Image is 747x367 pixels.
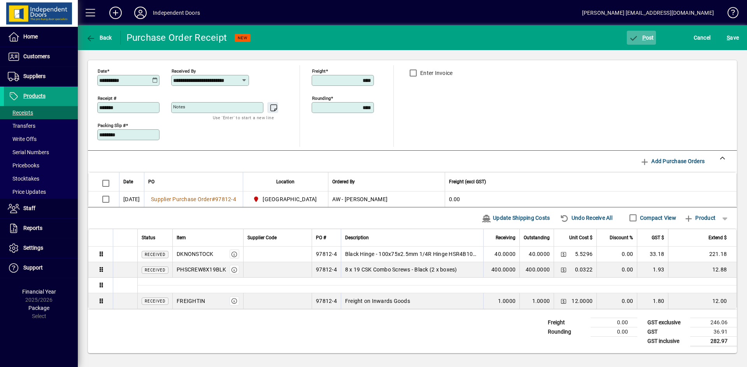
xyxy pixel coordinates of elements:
[23,93,46,99] span: Products
[4,47,78,66] a: Customers
[98,95,116,101] mat-label: Receipt #
[23,245,43,251] span: Settings
[145,299,165,303] span: Received
[177,250,214,258] div: DKNONSTOCK
[4,146,78,159] a: Serial Numbers
[84,31,114,45] button: Back
[629,35,654,41] span: ost
[345,233,369,242] span: Description
[591,327,637,336] td: 0.00
[627,31,656,45] button: Post
[98,122,126,128] mat-label: Packing Slip #
[640,155,705,167] span: Add Purchase Orders
[126,31,227,44] div: Purchase Order Receipt
[145,252,165,257] span: Received
[238,35,247,40] span: NEW
[23,73,46,79] span: Suppliers
[4,258,78,278] a: Support
[637,293,668,309] td: 1.80
[23,264,43,271] span: Support
[644,336,690,346] td: GST inclusive
[519,262,554,278] td: 400.0000
[544,327,591,336] td: Rounding
[8,136,37,142] span: Write Offs
[103,6,128,20] button: Add
[341,262,483,278] td: 8 x 19 CSK Combo Screws - Black (2 x boxes)
[312,95,331,101] mat-label: Rounding
[582,7,714,19] div: [PERSON_NAME] [EMAIL_ADDRESS][DOMAIN_NAME]
[8,176,39,182] span: Stocktakes
[596,262,637,278] td: 0.00
[8,123,35,129] span: Transfers
[28,305,49,311] span: Package
[4,185,78,198] a: Price Updates
[727,31,739,44] span: ave
[722,2,737,27] a: Knowledge Base
[22,289,56,295] span: Financial Year
[4,199,78,218] a: Staff
[4,119,78,132] a: Transfers
[449,177,727,186] div: Freight (excl GST)
[119,191,144,207] td: [DATE]
[312,262,341,278] td: 97812-4
[558,249,569,259] button: Change Price Levels
[479,211,553,225] button: Update Shipping Costs
[591,318,637,327] td: 0.00
[8,110,33,116] span: Receipts
[247,233,277,242] span: Supplier Code
[668,247,736,262] td: 221.18
[153,7,200,19] div: Independent Doors
[637,247,668,262] td: 33.18
[23,205,35,211] span: Staff
[725,31,741,45] button: Save
[173,104,185,110] mat-label: Notes
[491,266,516,273] span: 400.0000
[727,35,730,41] span: S
[123,177,140,186] div: Date
[449,177,486,186] span: Freight (excl GST)
[690,318,737,327] td: 246.06
[690,327,737,336] td: 36.91
[692,31,713,45] button: Cancel
[637,262,668,278] td: 1.93
[312,247,341,262] td: 97812-4
[684,212,715,224] span: Product
[212,196,215,202] span: #
[558,264,569,275] button: Change Price Levels
[177,233,186,242] span: Item
[23,53,50,59] span: Customers
[496,233,516,242] span: Receiving
[332,177,355,186] span: Ordered By
[328,191,445,207] td: AW - [PERSON_NAME]
[519,247,554,262] td: 40.0000
[637,154,708,168] button: Add Purchase Orders
[596,293,637,309] td: 0.00
[215,196,236,202] span: 97812-4
[4,219,78,238] a: Reports
[560,212,612,224] span: Undo Receive All
[557,211,615,225] button: Undo Receive All
[524,233,550,242] span: Outstanding
[644,327,690,336] td: GST
[4,67,78,86] a: Suppliers
[575,266,593,273] span: 0.0322
[151,196,212,202] span: Supplier Purchase Order
[148,177,239,186] div: PO
[572,297,593,305] span: 12.0000
[23,33,38,40] span: Home
[23,225,42,231] span: Reports
[544,318,591,327] td: Freight
[680,211,719,225] button: Product
[575,250,593,258] span: 5.5296
[569,233,593,242] span: Unit Cost $
[482,212,550,224] span: Update Shipping Costs
[668,262,736,278] td: 12.88
[312,68,326,73] mat-label: Freight
[4,27,78,47] a: Home
[519,293,554,309] td: 1.0000
[8,189,46,195] span: Price Updates
[708,233,727,242] span: Extend $
[78,31,121,45] app-page-header-button: Back
[172,68,196,73] mat-label: Received by
[128,6,153,20] button: Profile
